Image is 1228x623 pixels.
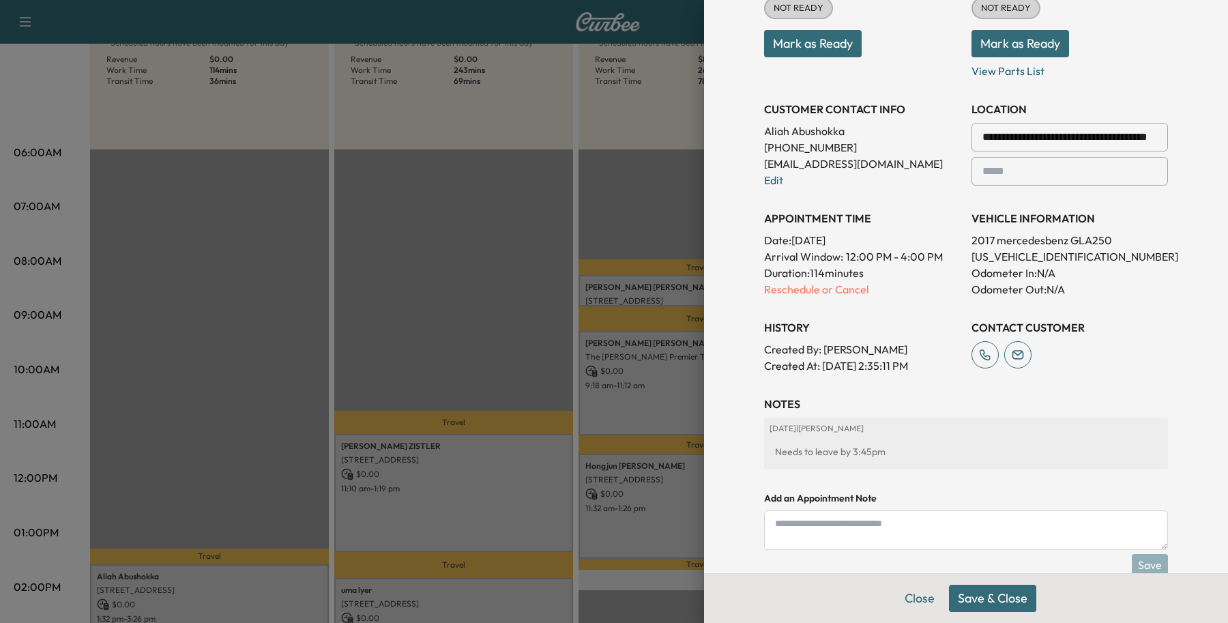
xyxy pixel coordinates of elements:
[764,358,961,374] p: Created At : [DATE] 2:35:11 PM
[765,1,832,15] span: NOT READY
[971,101,1168,117] h3: LOCATION
[896,585,944,612] button: Close
[770,423,1163,434] p: [DATE] | [PERSON_NAME]
[973,1,1039,15] span: NOT READY
[764,491,1168,505] h4: Add an Appointment Note
[764,319,961,336] h3: History
[764,30,862,57] button: Mark as Ready
[764,123,961,139] p: Aliah Abushokka
[971,57,1168,79] p: View Parts List
[971,265,1168,281] p: Odometer In: N/A
[971,248,1168,265] p: [US_VEHICLE_IDENTIFICATION_NUMBER]
[764,232,961,248] p: Date: [DATE]
[971,210,1168,227] h3: VEHICLE INFORMATION
[764,139,961,156] p: [PHONE_NUMBER]
[971,232,1168,248] p: 2017 mercedesbenz GLA250
[949,585,1036,612] button: Save & Close
[764,396,1168,412] h3: NOTES
[764,281,961,298] p: Reschedule or Cancel
[971,281,1168,298] p: Odometer Out: N/A
[764,156,961,172] p: [EMAIL_ADDRESS][DOMAIN_NAME]
[764,265,961,281] p: Duration: 114 minutes
[764,101,961,117] h3: CUSTOMER CONTACT INFO
[971,319,1168,336] h3: CONTACT CUSTOMER
[764,173,783,187] a: Edit
[764,341,961,358] p: Created By : [PERSON_NAME]
[770,439,1163,464] div: Needs to leave by 3:45pm
[764,248,961,265] p: Arrival Window:
[971,30,1069,57] button: Mark as Ready
[846,248,943,265] span: 12:00 PM - 4:00 PM
[764,210,961,227] h3: APPOINTMENT TIME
